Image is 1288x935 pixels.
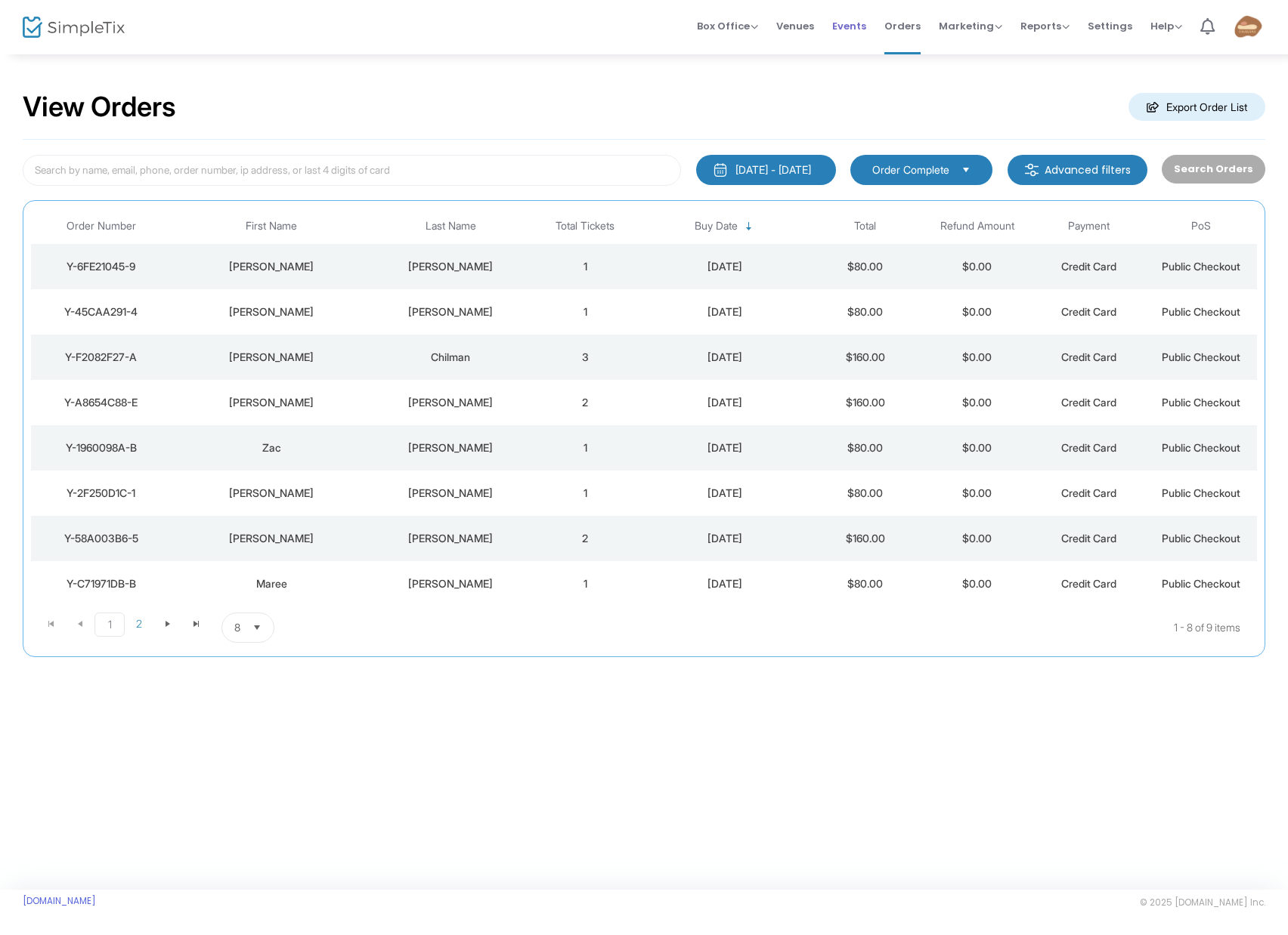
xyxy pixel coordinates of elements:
[376,531,525,546] div: Evans
[921,380,1033,425] td: $0.00
[529,244,641,289] td: 1
[884,7,921,45] span: Orders
[94,613,125,637] span: Page 1
[175,531,369,546] div: Michelle
[246,613,268,642] button: Select
[529,516,641,561] td: 2
[809,471,921,516] td: $80.00
[1088,7,1132,45] span: Settings
[23,895,96,907] a: [DOMAIN_NAME]
[1008,155,1147,185] m-button: Advanced filters
[645,440,805,455] div: 13/3/2025
[376,304,525,319] div: Addison
[246,220,297,233] span: First Name
[809,289,921,335] td: $80.00
[645,350,805,365] div: 15/4/2025
[35,395,167,410] div: Y-A8654C88-E
[35,531,167,546] div: Y-58A003B6-5
[376,259,525,274] div: Cahill
[1150,19,1182,33] span: Help
[234,620,240,635] span: 8
[35,350,167,365] div: Y-F2082F27-A
[696,155,836,185] button: [DATE] - [DATE]
[1024,162,1039,177] img: filter
[1061,577,1116,590] span: Credit Card
[697,19,758,33] span: Box Office
[529,335,641,380] td: 3
[735,162,811,177] div: [DATE] - [DATE]
[23,155,681,186] input: Search by name, email, phone, order number, ip address, or last 4 digits of card
[175,259,369,274] div: Michelle
[713,162,728,177] img: monthly
[35,304,167,319] div: Y-45CAA291-4
[1061,396,1116,409] span: Credit Card
[529,471,641,516] td: 1
[809,244,921,289] td: $80.00
[1061,305,1116,318] span: Credit Card
[1191,220,1211,233] span: PoS
[182,613,211,635] span: Go to the last page
[35,259,167,274] div: Y-6FE21045-9
[529,380,641,425] td: 2
[645,576,805,591] div: 16/1/2025
[175,440,369,455] div: Zac
[1162,486,1240,499] span: Public Checkout
[921,335,1033,380] td: $0.00
[921,561,1033,606] td: $0.00
[939,19,1002,33] span: Marketing
[175,395,369,410] div: Fiona
[645,486,805,501] div: 21/2/2025
[1061,486,1116,499] span: Credit Card
[1162,260,1240,273] span: Public Checkout
[776,7,814,45] span: Venues
[872,162,949,177] span: Order Complete
[376,395,525,410] div: Kennedy
[175,576,369,591] div: Maree
[921,244,1033,289] td: $0.00
[1020,19,1070,33] span: Reports
[921,471,1033,516] td: $0.00
[529,289,641,335] td: 1
[175,304,369,319] div: Michael
[425,613,1240,643] kendo-pager-info: 1 - 8 of 9 items
[162,618,174,630] span: Go to the next page
[1162,350,1240,363] span: Public Checkout
[376,486,525,501] div: Pascoe
[35,440,167,455] div: Y-1960098A-B
[809,380,921,425] td: $160.00
[921,425,1033,471] td: $0.00
[23,91,176,124] h2: View Orders
[645,259,805,274] div: 19/4/2025
[921,289,1033,335] td: $0.00
[1162,441,1240,454] span: Public Checkout
[529,561,641,606] td: 1
[1061,532,1116,545] span: Credit Card
[35,576,167,591] div: Y-C71971DB-B
[175,486,369,501] div: William
[743,221,755,233] span: Sortable
[1162,577,1240,590] span: Public Checkout
[1162,396,1240,409] span: Public Checkout
[921,208,1033,244] th: Refund Amount
[955,162,977,178] button: Select
[1061,260,1116,273] span: Credit Card
[125,613,153,635] span: Page 2
[1068,220,1110,233] span: Payment
[153,613,182,635] span: Go to the next page
[645,304,805,319] div: 15/4/2025
[832,7,866,45] span: Events
[190,618,203,630] span: Go to the last page
[1140,896,1265,909] span: © 2025 [DOMAIN_NAME] Inc.
[31,208,1257,606] div: Data table
[376,576,525,591] div: Wilde
[809,561,921,606] td: $80.00
[921,516,1033,561] td: $0.00
[376,350,525,365] div: Chilman
[695,220,738,233] span: Buy Date
[809,425,921,471] td: $80.00
[529,208,641,244] th: Total Tickets
[645,395,805,410] div: 8/4/2025
[1162,532,1240,545] span: Public Checkout
[67,220,136,233] span: Order Number
[426,220,476,233] span: Last Name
